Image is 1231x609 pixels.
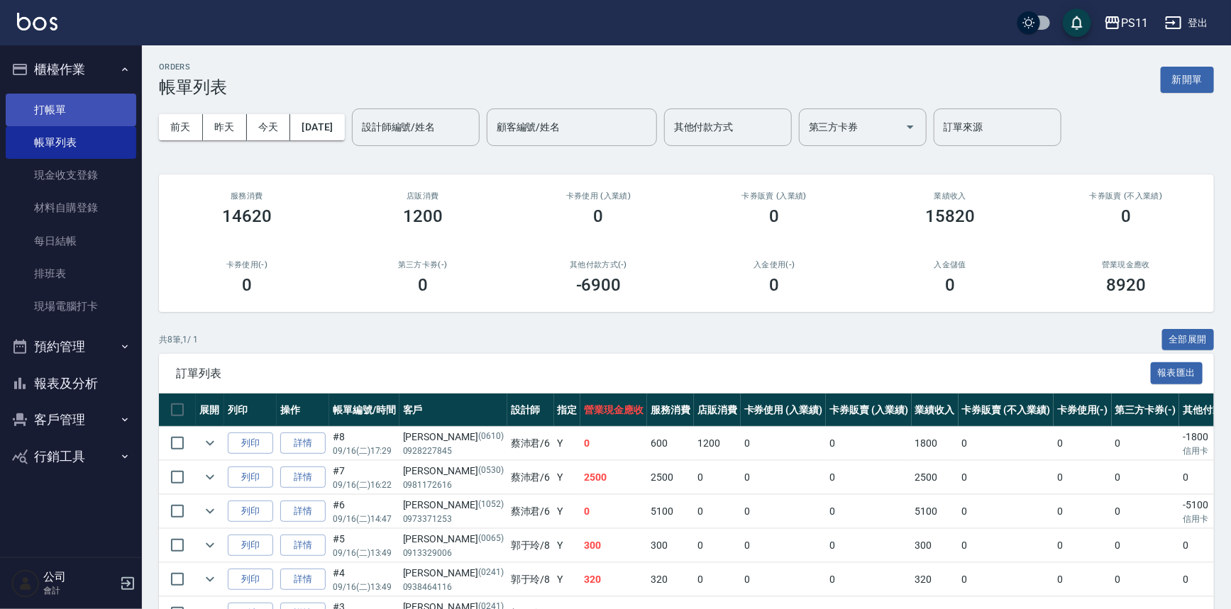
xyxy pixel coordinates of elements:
a: 詳情 [280,432,326,454]
h3: 帳單列表 [159,77,227,97]
td: 1200 [694,427,741,460]
td: 0 [826,495,912,528]
td: 0 [741,563,827,596]
td: 蔡沛君 /6 [507,427,554,460]
td: 0 [694,461,741,494]
td: 0 [580,427,647,460]
button: 客戶管理 [6,401,136,438]
img: Person [11,569,40,598]
h2: 第三方卡券(-) [352,260,494,269]
td: 0 [741,529,827,562]
td: Y [554,461,581,494]
h2: 其他付款方式(-) [528,260,670,269]
td: 郭于玲 /8 [507,563,554,596]
p: 0981172616 [403,479,504,491]
th: 設計師 [507,393,554,427]
h2: 店販消費 [352,191,494,201]
p: 會計 [43,584,116,597]
th: 店販消費 [694,393,741,427]
p: 09/16 (二) 16:22 [333,479,396,491]
td: #4 [329,563,399,596]
a: 排班表 [6,257,136,290]
td: 0 [1054,427,1112,460]
td: #5 [329,529,399,562]
td: 0 [1054,495,1112,528]
button: save [1063,9,1091,37]
h2: 卡券販賣 (不入業績) [1055,191,1197,201]
td: 2500 [580,461,647,494]
h3: 0 [1121,206,1131,226]
td: #8 [329,427,399,460]
th: 操作 [277,393,329,427]
div: [PERSON_NAME] [403,532,504,547]
td: 0 [694,563,741,596]
h3: 0 [594,206,604,226]
td: 0 [1054,563,1112,596]
th: 指定 [554,393,581,427]
a: 詳情 [280,535,326,557]
a: 現金收支登錄 [6,159,136,191]
td: 0 [580,495,647,528]
p: 共 8 筆, 1 / 1 [159,333,198,346]
p: 09/16 (二) 13:49 [333,547,396,559]
h3: 14620 [222,206,272,226]
h2: 卡券使用 (入業績) [528,191,670,201]
th: 卡券販賣 (不入業績) [959,393,1054,427]
td: 0 [959,563,1054,596]
div: [PERSON_NAME] [403,464,504,479]
td: 0 [741,427,827,460]
p: (0065) [478,532,504,547]
td: 0 [959,461,1054,494]
td: 0 [1112,529,1180,562]
td: 0 [1054,461,1112,494]
th: 卡券販賣 (入業績) [826,393,912,427]
p: 0973371253 [403,513,504,525]
img: Logo [17,13,57,30]
button: expand row [199,569,221,590]
span: 訂單列表 [176,367,1151,381]
th: 客戶 [399,393,507,427]
button: expand row [199,501,221,522]
td: 0 [1112,563,1180,596]
button: [DATE] [290,114,344,140]
td: 2500 [647,461,694,494]
button: 全部展開 [1162,329,1215,351]
a: 現場電腦打卡 [6,290,136,323]
h3: 0 [242,275,252,295]
a: 新開單 [1161,72,1214,86]
th: 服務消費 [647,393,694,427]
td: 0 [826,427,912,460]
div: [PERSON_NAME] [403,566,504,581]
th: 列印 [224,393,277,427]
td: 1800 [912,427,959,460]
button: expand row [199,535,221,556]
p: (0610) [478,430,504,445]
h2: 入金儲值 [879,260,1021,269]
p: 09/16 (二) 17:29 [333,445,396,457]
button: Open [899,116,922,138]
td: 0 [959,427,1054,460]
td: 0 [694,495,741,528]
button: expand row [199,432,221,454]
td: 300 [912,529,959,562]
td: 0 [826,563,912,596]
h2: ORDERS [159,62,227,72]
a: 詳情 [280,501,326,523]
td: 0 [1112,461,1180,494]
p: 0913329006 [403,547,504,559]
button: 預約管理 [6,328,136,365]
p: 09/16 (二) 14:47 [333,513,396,525]
button: 報表及分析 [6,365,136,402]
td: 蔡沛君 /6 [507,495,554,528]
button: PS11 [1098,9,1154,38]
p: 0938464116 [403,581,504,593]
td: 0 [1112,495,1180,528]
a: 打帳單 [6,94,136,126]
td: 蔡沛君 /6 [507,461,554,494]
td: Y [554,563,581,596]
td: Y [554,529,581,562]
td: 320 [647,563,694,596]
td: 320 [912,563,959,596]
h3: 0 [769,275,779,295]
h2: 營業現金應收 [1055,260,1197,269]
